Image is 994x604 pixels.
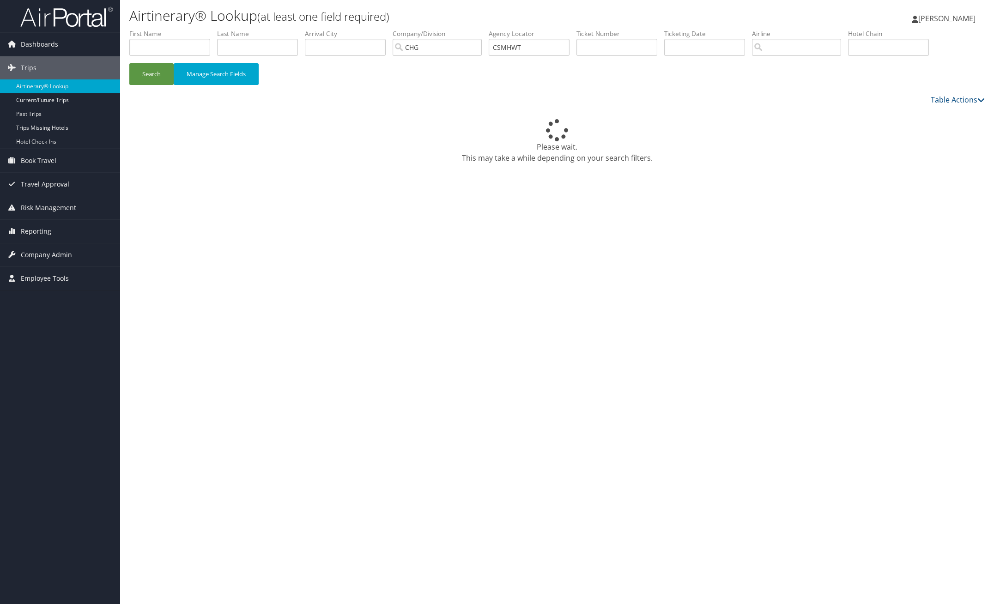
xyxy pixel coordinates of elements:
span: Reporting [21,220,51,243]
small: (at least one field required) [257,9,389,24]
label: Company/Division [393,29,489,38]
div: Please wait. This may take a while depending on your search filters. [129,119,985,163]
a: [PERSON_NAME] [912,5,985,32]
a: Table Actions [931,95,985,105]
span: [PERSON_NAME] [918,13,976,24]
button: Search [129,63,174,85]
button: Manage Search Fields [174,63,259,85]
span: Risk Management [21,196,76,219]
span: Company Admin [21,243,72,266]
img: airportal-logo.png [20,6,113,28]
label: Last Name [217,29,305,38]
span: Travel Approval [21,173,69,196]
span: Trips [21,56,36,79]
span: Book Travel [21,149,56,172]
label: Ticket Number [576,29,664,38]
span: Dashboards [21,33,58,56]
h1: Airtinerary® Lookup [129,6,700,25]
label: Agency Locator [489,29,576,38]
label: First Name [129,29,217,38]
label: Arrival City [305,29,393,38]
span: Employee Tools [21,267,69,290]
label: Ticketing Date [664,29,752,38]
label: Hotel Chain [848,29,936,38]
label: Airline [752,29,848,38]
